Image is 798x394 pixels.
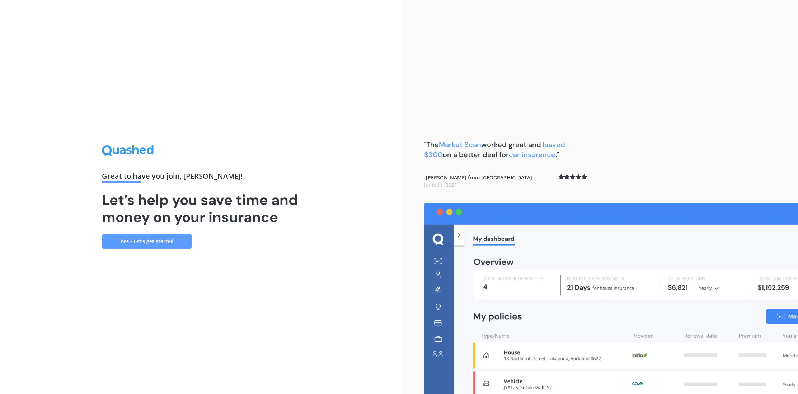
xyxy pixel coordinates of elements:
a: Yes - Let’s get started [102,234,192,249]
span: Joined in 2021 [424,181,457,188]
h1: Let’s help you save time and money on your insurance [102,191,301,226]
span: car insurance [509,150,555,159]
span: saved $300 [424,140,565,159]
img: dashboard.webp [424,203,798,394]
div: Great to have you join , [PERSON_NAME] ! [102,173,301,183]
b: "The worked great and I on a better deal for ." [424,140,565,159]
b: - [PERSON_NAME] from [GEOGRAPHIC_DATA] [424,174,532,188]
span: Market Scan [439,140,481,149]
